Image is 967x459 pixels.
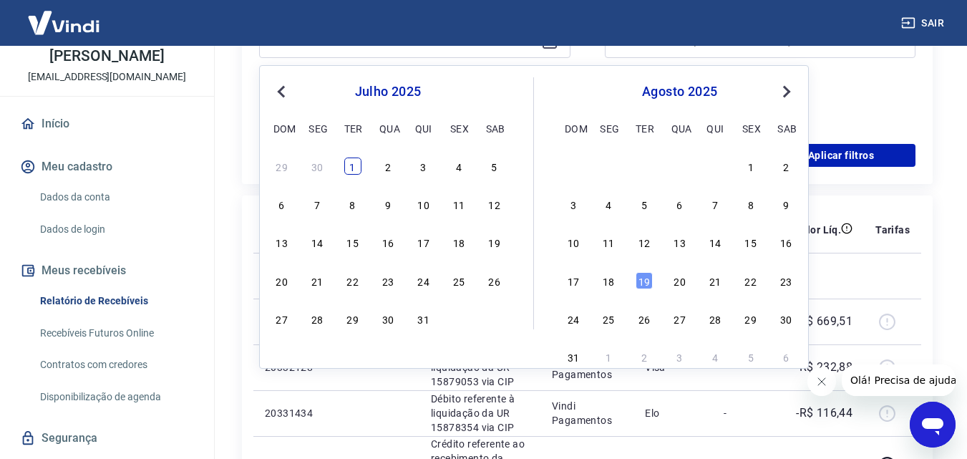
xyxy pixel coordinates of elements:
div: Choose terça-feira, 8 de julho de 2025 [344,195,361,213]
div: qui [706,120,724,137]
div: Choose segunda-feira, 18 de agosto de 2025 [600,272,617,289]
div: Choose quarta-feira, 16 de julho de 2025 [379,233,397,251]
p: [PERSON_NAME] [49,49,164,64]
div: dom [565,120,582,137]
div: Choose quinta-feira, 4 de setembro de 2025 [706,348,724,365]
p: Tarifas [875,223,910,237]
div: Choose quinta-feira, 24 de julho de 2025 [415,272,432,289]
div: Choose quarta-feira, 20 de agosto de 2025 [671,272,689,289]
div: Choose sábado, 2 de agosto de 2025 [777,158,795,175]
div: julho 2025 [271,83,505,100]
div: seg [308,120,326,137]
a: Segurança [17,422,197,454]
div: Choose quinta-feira, 10 de julho de 2025 [415,195,432,213]
div: Choose segunda-feira, 14 de julho de 2025 [308,233,326,251]
div: Choose sábado, 19 de julho de 2025 [486,233,503,251]
div: dom [273,120,291,137]
div: Choose quinta-feira, 17 de julho de 2025 [415,233,432,251]
a: Dados da conta [34,183,197,212]
div: Choose quarta-feira, 3 de setembro de 2025 [671,348,689,365]
div: Choose domingo, 24 de agosto de 2025 [565,310,582,327]
div: Choose sexta-feira, 1 de agosto de 2025 [450,310,467,327]
div: Choose domingo, 6 de julho de 2025 [273,195,291,213]
a: Contratos com credores [34,350,197,380]
div: seg [600,120,617,137]
p: Débito referente à liquidação da UR 15878354 via CIP [431,392,529,435]
a: Relatório de Recebíveis [34,286,197,316]
a: Dados de login [34,215,197,244]
div: Choose quinta-feira, 31 de julho de 2025 [706,158,724,175]
p: Valor Líq. [795,223,841,237]
p: -R$ 232,88 [796,359,852,376]
button: Meus recebíveis [17,255,197,286]
div: Choose sábado, 12 de julho de 2025 [486,195,503,213]
div: Choose segunda-feira, 4 de agosto de 2025 [600,195,617,213]
div: Choose quinta-feira, 3 de julho de 2025 [415,158,432,175]
div: ter [344,120,361,137]
div: Choose domingo, 10 de agosto de 2025 [565,233,582,251]
div: Choose sábado, 23 de agosto de 2025 [777,272,795,289]
div: Choose quinta-feira, 14 de agosto de 2025 [706,233,724,251]
a: Recebíveis Futuros Online [34,319,197,348]
a: Início [17,108,197,140]
div: Choose sábado, 6 de setembro de 2025 [777,348,795,365]
div: Choose sexta-feira, 29 de agosto de 2025 [742,310,759,327]
div: Choose domingo, 17 de agosto de 2025 [565,272,582,289]
div: sex [450,120,467,137]
div: Choose sexta-feira, 18 de julho de 2025 [450,233,467,251]
button: Sair [898,10,950,37]
div: Choose quarta-feira, 6 de agosto de 2025 [671,195,689,213]
div: Choose sábado, 30 de agosto de 2025 [777,310,795,327]
div: month 2025-07 [271,155,505,329]
div: qui [415,120,432,137]
div: Choose sábado, 16 de agosto de 2025 [777,233,795,251]
div: Choose domingo, 3 de agosto de 2025 [565,195,582,213]
p: [EMAIL_ADDRESS][DOMAIN_NAME] [28,69,186,84]
div: Choose domingo, 29 de junho de 2025 [273,158,291,175]
div: Choose sexta-feira, 15 de agosto de 2025 [742,233,759,251]
div: Choose segunda-feira, 7 de julho de 2025 [308,195,326,213]
div: Choose quinta-feira, 31 de julho de 2025 [415,310,432,327]
div: Choose sábado, 26 de julho de 2025 [486,272,503,289]
div: Choose segunda-feira, 28 de julho de 2025 [308,310,326,327]
div: Choose quinta-feira, 7 de agosto de 2025 [706,195,724,213]
div: Choose domingo, 27 de julho de 2025 [273,310,291,327]
div: sab [777,120,795,137]
div: Choose quarta-feira, 2 de julho de 2025 [379,158,397,175]
div: Choose terça-feira, 29 de julho de 2025 [636,158,653,175]
div: Choose sexta-feira, 1 de agosto de 2025 [742,158,759,175]
div: Choose segunda-feira, 30 de junho de 2025 [308,158,326,175]
div: Choose terça-feira, 2 de setembro de 2025 [636,348,653,365]
div: Choose quarta-feira, 27 de agosto de 2025 [671,310,689,327]
span: Olá! Precisa de ajuda? [9,10,120,21]
div: Choose domingo, 31 de agosto de 2025 [565,348,582,365]
div: Choose sexta-feira, 4 de julho de 2025 [450,158,467,175]
button: Previous Month [273,83,290,100]
button: Meu cadastro [17,151,197,183]
div: Choose sábado, 2 de agosto de 2025 [486,310,503,327]
div: Choose segunda-feira, 11 de agosto de 2025 [600,233,617,251]
div: Choose terça-feira, 19 de agosto de 2025 [636,272,653,289]
div: Choose domingo, 20 de julho de 2025 [273,272,291,289]
div: Choose quarta-feira, 30 de julho de 2025 [379,310,397,327]
div: Choose quarta-feira, 9 de julho de 2025 [379,195,397,213]
div: Choose sexta-feira, 22 de agosto de 2025 [742,272,759,289]
div: Choose domingo, 27 de julho de 2025 [565,158,582,175]
button: Next Month [778,83,795,100]
div: Choose terça-feira, 12 de agosto de 2025 [636,233,653,251]
div: Choose sexta-feira, 25 de julho de 2025 [450,272,467,289]
img: Vindi [17,1,110,44]
div: agosto 2025 [563,83,797,100]
div: sex [742,120,759,137]
div: qua [379,120,397,137]
p: -R$ 669,51 [796,313,852,330]
div: Choose terça-feira, 15 de julho de 2025 [344,233,361,251]
div: sab [486,120,503,137]
div: Choose quinta-feira, 28 de agosto de 2025 [706,310,724,327]
div: Choose terça-feira, 26 de agosto de 2025 [636,310,653,327]
div: Choose sexta-feira, 5 de setembro de 2025 [742,348,759,365]
button: Aplicar filtros [767,144,915,167]
div: Choose terça-feira, 1 de julho de 2025 [344,158,361,175]
div: ter [636,120,653,137]
div: Choose sexta-feira, 11 de julho de 2025 [450,195,467,213]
